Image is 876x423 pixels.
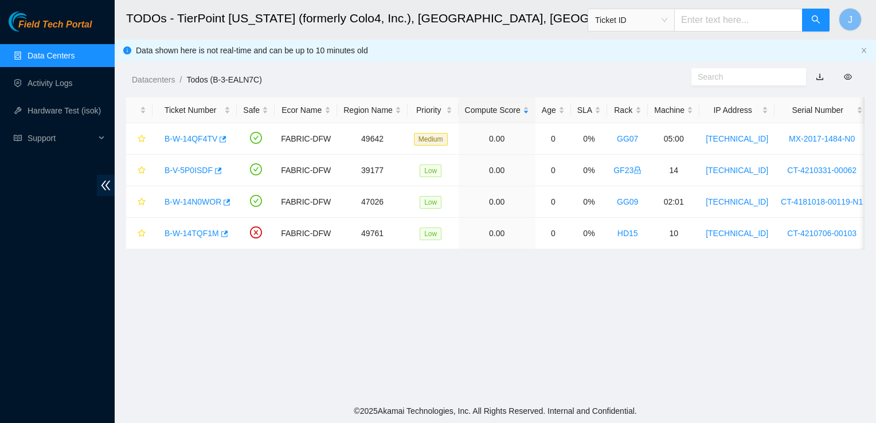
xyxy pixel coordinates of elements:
[459,186,535,218] td: 0.00
[674,9,803,32] input: Enter text here...
[132,193,146,211] button: star
[165,166,213,175] a: B-V-5P0ISDF
[337,123,408,155] td: 49642
[28,51,75,60] a: Data Centers
[617,134,638,143] a: GG07
[535,123,571,155] td: 0
[617,197,638,206] a: GG09
[848,13,852,27] span: J
[115,399,876,423] footer: © 2025 Akamai Technologies, Inc. All Rights Reserved. Internal and Confidential.
[535,155,571,186] td: 0
[28,79,73,88] a: Activity Logs
[787,229,857,238] a: CT-4210706-00103
[698,70,791,83] input: Search
[802,9,830,32] button: search
[14,134,22,142] span: read
[706,229,768,238] a: [TECHNICAL_ID]
[617,229,638,238] a: HD15
[275,155,337,186] td: FABRIC-DFW
[706,166,768,175] a: [TECHNICAL_ID]
[706,134,768,143] a: [TECHNICAL_ID]
[275,123,337,155] td: FABRIC-DFW
[138,135,146,144] span: star
[165,197,221,206] a: B-W-14N0WOR
[535,218,571,249] td: 0
[132,161,146,179] button: star
[337,186,408,218] td: 47026
[97,175,115,196] span: double-left
[861,47,867,54] button: close
[807,68,832,86] button: download
[28,106,101,115] a: Hardware Test (isok)
[250,163,262,175] span: check-circle
[132,224,146,242] button: star
[571,155,607,186] td: 0%
[138,166,146,175] span: star
[420,196,441,209] span: Low
[9,21,92,36] a: Akamai TechnologiesField Tech Portal
[138,198,146,207] span: star
[250,132,262,144] span: check-circle
[613,166,642,175] a: GF23lock
[337,155,408,186] td: 39177
[459,155,535,186] td: 0.00
[648,186,699,218] td: 02:01
[811,15,820,26] span: search
[648,123,699,155] td: 05:00
[816,72,824,81] a: download
[132,75,175,84] a: Datacenters
[132,130,146,148] button: star
[275,218,337,249] td: FABRIC-DFW
[571,186,607,218] td: 0%
[535,186,571,218] td: 0
[844,73,852,81] span: eye
[459,123,535,155] td: 0.00
[781,197,863,206] a: CT-4181018-00119-N1
[420,228,441,240] span: Low
[18,19,92,30] span: Field Tech Portal
[571,123,607,155] td: 0%
[165,134,217,143] a: B-W-14QF4TV
[420,164,441,177] span: Low
[633,166,642,174] span: lock
[165,229,219,238] a: B-W-14TQF1M
[787,166,857,175] a: CT-4210331-00062
[648,155,699,186] td: 14
[250,226,262,238] span: close-circle
[337,218,408,249] td: 49761
[459,218,535,249] td: 0.00
[275,186,337,218] td: FABRIC-DFW
[28,127,95,150] span: Support
[839,8,862,31] button: J
[186,75,262,84] a: Todos (B-3-EALN7C)
[138,229,146,238] span: star
[179,75,182,84] span: /
[648,218,699,249] td: 10
[595,11,667,29] span: Ticket ID
[571,218,607,249] td: 0%
[414,133,448,146] span: Medium
[706,197,768,206] a: [TECHNICAL_ID]
[250,195,262,207] span: check-circle
[9,11,58,32] img: Akamai Technologies
[789,134,855,143] a: MX-2017-1484-N0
